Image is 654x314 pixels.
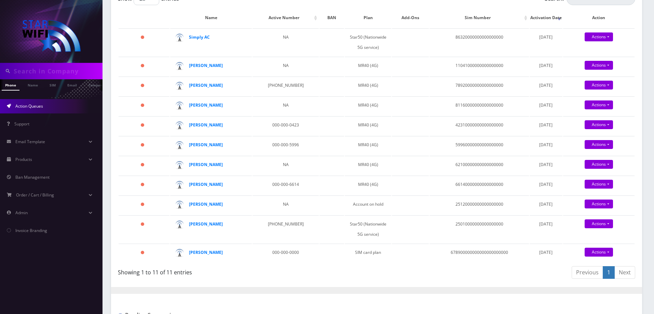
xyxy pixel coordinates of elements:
th: Plan [345,8,391,28]
td: MR40 (4G) [345,136,391,155]
td: NA [253,28,318,56]
td: Star50 (Nationwide 5G service) [345,215,391,243]
a: Simply AC [189,34,210,40]
span: [DATE] [539,249,553,255]
td: 25120000000000000000 [430,195,529,215]
a: 1 [603,266,615,279]
td: 000-000-5996 [253,136,318,155]
td: 78920000000000000000 [430,77,529,96]
span: Invoice Branding [15,228,47,233]
a: Actions [585,81,613,90]
a: Name [24,79,41,90]
a: Actions [585,248,613,257]
span: [DATE] [539,34,553,40]
span: Support [14,121,29,127]
td: Star50 (Nationwide 5G service) [345,28,391,56]
td: 25010000000000000000 [430,215,529,243]
span: Products [15,156,32,162]
a: [PERSON_NAME] [189,142,223,148]
td: NA [253,195,318,215]
td: MR40 (4G) [345,176,391,195]
td: NA [253,96,318,115]
a: SIM [46,79,59,90]
a: [PERSON_NAME] [189,122,223,128]
a: Previous [572,266,603,279]
a: Actions [585,160,613,169]
td: MR40 (4G) [345,116,391,135]
a: [PERSON_NAME] [189,82,223,88]
td: [PHONE_NUMBER] [253,77,318,96]
a: [PERSON_NAME] [189,221,223,227]
span: [DATE] [539,181,553,187]
a: Actions [585,200,613,208]
td: MR40 (4G) [345,156,391,175]
a: Actions [585,140,613,149]
a: Actions [585,219,613,228]
th: Name [170,8,252,28]
span: [DATE] [539,142,553,148]
span: Action Queues [15,103,43,109]
td: MR40 (4G) [345,57,391,76]
th: BAN [319,8,344,28]
th: Action [563,8,635,28]
td: NA [253,156,318,175]
span: [DATE] [539,221,553,227]
a: Company [85,79,108,90]
a: Email [64,79,80,90]
th: Activation Date: activate to sort column ascending [530,8,562,28]
a: Actions [585,180,613,189]
td: 62100000000000000000 [430,156,529,175]
td: [PHONE_NUMBER] [253,215,318,243]
td: 86320000000000000000 [430,28,529,56]
span: Ban Management [15,174,50,180]
input: Search in Company [14,65,101,78]
a: Actions [585,100,613,109]
td: 59960000000000000000 [430,136,529,155]
td: 66140000000000000000 [430,176,529,195]
span: [DATE] [539,122,553,128]
td: 42310000000000000000 [430,116,529,135]
td: 11041000000000000000 [430,57,529,76]
a: [PERSON_NAME] [189,162,223,167]
td: SIM card plan [345,244,391,263]
a: [PERSON_NAME] [189,201,223,207]
span: [DATE] [539,102,553,108]
a: [PERSON_NAME] [189,181,223,187]
a: [PERSON_NAME] [189,63,223,68]
td: 000-000-0423 [253,116,318,135]
a: [PERSON_NAME] [189,102,223,108]
span: Order / Cart / Billing [16,192,54,198]
td: 000-000-0000 [253,244,318,263]
div: Showing 1 to 11 of 11 entries [118,265,371,276]
td: NA [253,57,318,76]
span: [DATE] [539,63,553,68]
span: [DATE] [539,162,553,167]
span: Email Template [15,139,45,145]
th: Add-Ons [392,8,429,28]
a: Actions [585,32,613,41]
a: Actions [585,61,613,70]
th: Sim Number: activate to sort column ascending [430,8,529,28]
img: StarWiFi [21,18,82,53]
a: Actions [585,120,613,129]
td: Account on hold [345,195,391,215]
span: [DATE] [539,201,553,207]
span: Admin [15,210,28,216]
td: MR40 (4G) [345,96,391,115]
td: 678900000000000000000000 [430,244,529,263]
a: [PERSON_NAME] [189,249,223,255]
th: Active Number: activate to sort column ascending [253,8,318,28]
td: 81160000000000000000 [430,96,529,115]
a: Next [614,266,635,279]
